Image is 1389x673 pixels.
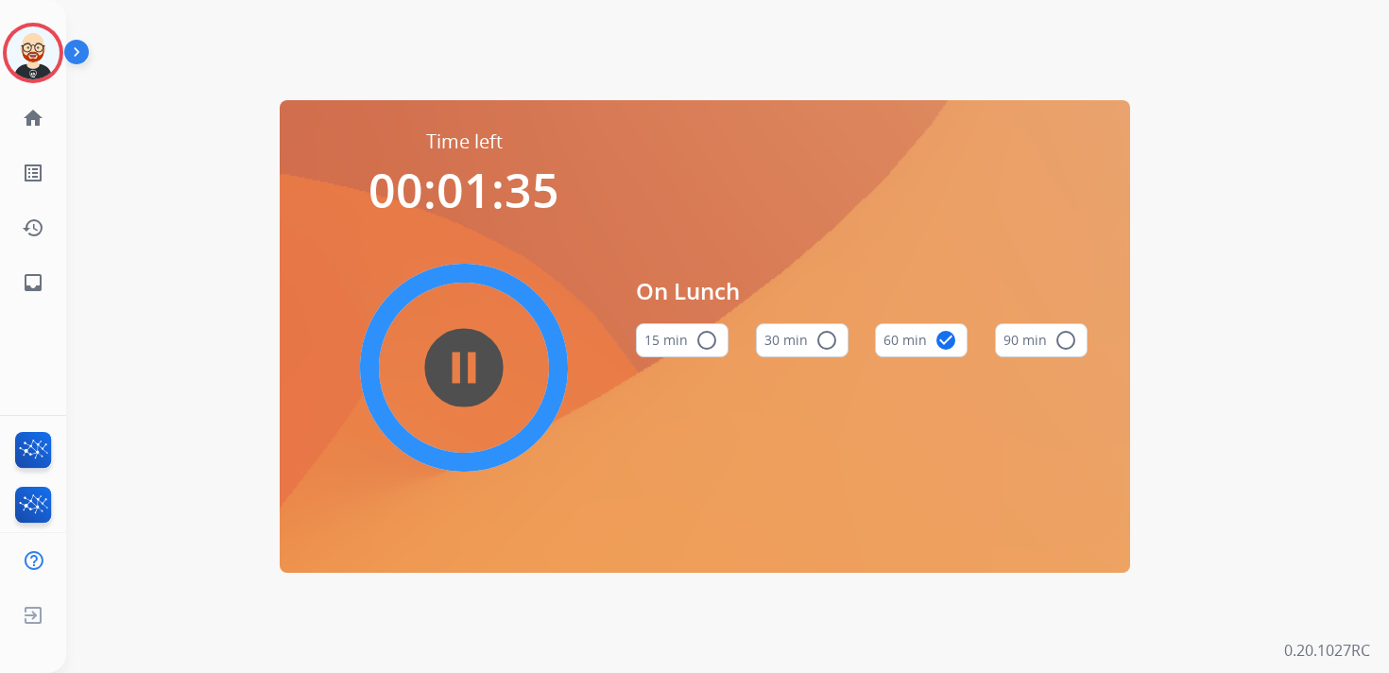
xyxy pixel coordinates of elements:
[636,323,729,357] button: 15 min
[995,323,1088,357] button: 90 min
[815,329,838,352] mat-icon: radio_button_unchecked
[7,26,60,79] img: avatar
[1284,639,1370,662] p: 0.20.1027RC
[695,329,718,352] mat-icon: radio_button_unchecked
[22,216,44,239] mat-icon: history
[1055,329,1077,352] mat-icon: radio_button_unchecked
[369,158,559,222] span: 00:01:35
[875,323,968,357] button: 60 min
[426,129,503,155] span: Time left
[636,274,1088,308] span: On Lunch
[756,323,849,357] button: 30 min
[22,271,44,294] mat-icon: inbox
[935,329,957,352] mat-icon: check_circle
[453,356,475,379] mat-icon: pause_circle_filled
[22,162,44,184] mat-icon: list_alt
[22,107,44,129] mat-icon: home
